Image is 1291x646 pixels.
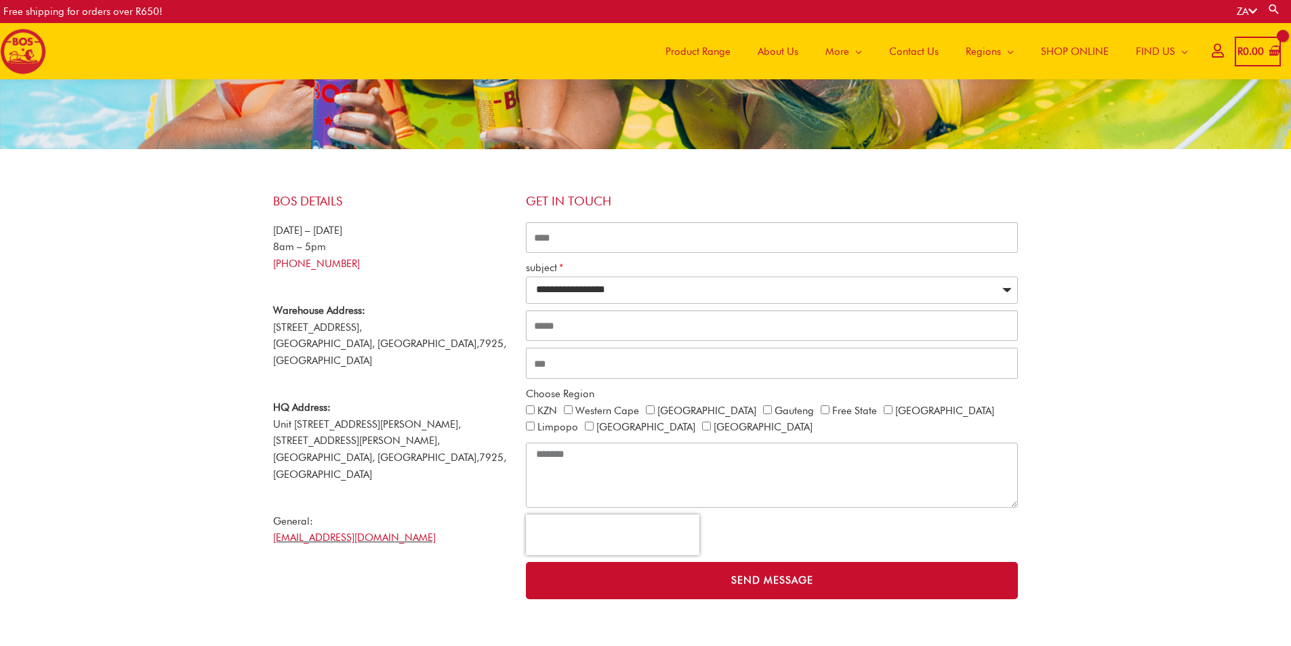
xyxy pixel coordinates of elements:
[526,562,1019,599] button: Send Message
[832,405,877,417] label: Free State
[273,304,365,317] strong: Warehouse Address:
[537,405,557,417] label: KZN
[526,194,1019,209] h4: Get in touch
[575,405,639,417] label: Western Cape
[273,338,479,350] span: [GEOGRAPHIC_DATA], [GEOGRAPHIC_DATA],
[526,222,1019,607] form: CONTACT ALL
[731,576,813,586] span: Send Message
[825,31,849,72] span: More
[889,31,939,72] span: Contact Us
[273,451,479,464] span: [GEOGRAPHIC_DATA], [GEOGRAPHIC_DATA],
[273,401,461,430] span: Unit [STREET_ADDRESS][PERSON_NAME],
[273,451,506,481] span: 7925, [GEOGRAPHIC_DATA]
[537,421,578,433] label: Limpopo
[596,421,695,433] label: [GEOGRAPHIC_DATA]
[1237,45,1264,58] bdi: 0.00
[642,23,1202,79] nav: Site Navigation
[895,405,994,417] label: [GEOGRAPHIC_DATA]
[273,258,360,270] a: [PHONE_NUMBER]
[273,531,436,544] a: [EMAIL_ADDRESS][DOMAIN_NAME]
[1027,23,1122,79] a: SHOP ONLINE
[1237,45,1243,58] span: R
[1267,3,1281,16] a: Search button
[744,23,812,79] a: About Us
[526,386,594,403] label: Choose Region
[273,241,326,253] span: 8am – 5pm
[652,23,744,79] a: Product Range
[966,31,1001,72] span: Regions
[812,23,876,79] a: More
[952,23,1027,79] a: Regions
[526,514,699,555] iframe: reCAPTCHA
[714,421,813,433] label: [GEOGRAPHIC_DATA]
[876,23,952,79] a: Contact Us
[1041,31,1109,72] span: SHOP ONLINE
[1136,31,1175,72] span: FIND US
[273,513,512,547] p: General:
[775,405,814,417] label: Gauteng
[273,224,342,237] span: [DATE] – [DATE]
[273,401,331,413] strong: HQ Address:
[273,435,440,447] span: [STREET_ADDRESS][PERSON_NAME],
[758,31,798,72] span: About Us
[1235,37,1281,67] a: View Shopping Cart, empty
[273,194,512,209] h4: BOS Details
[273,321,362,334] span: [STREET_ADDRESS],
[665,31,731,72] span: Product Range
[657,405,756,417] label: [GEOGRAPHIC_DATA]
[526,260,563,277] label: subject
[1237,5,1257,18] a: ZA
